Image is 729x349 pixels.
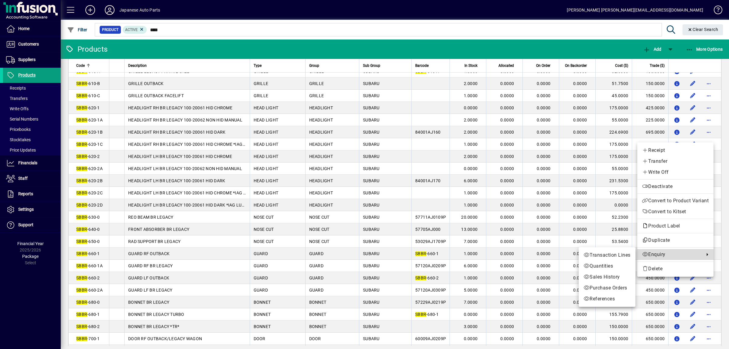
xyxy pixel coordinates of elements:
[642,265,709,272] span: Delete
[584,295,631,303] span: References
[584,273,631,281] span: Sales History
[637,181,714,192] button: Deactivate product
[642,169,709,176] span: Write Off
[642,208,709,215] span: Convert to Kitset
[584,251,631,259] span: Transaction Lines
[642,223,683,229] span: Product Label
[584,284,631,292] span: Purchase Orders
[584,262,631,270] span: Quantities
[642,158,709,165] span: Transfer
[642,147,709,154] span: Receipt
[642,237,709,244] span: Duplicate
[642,183,709,190] span: Deactivate
[642,251,701,258] span: Enquiry
[642,197,709,204] span: Convert to Product Variant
